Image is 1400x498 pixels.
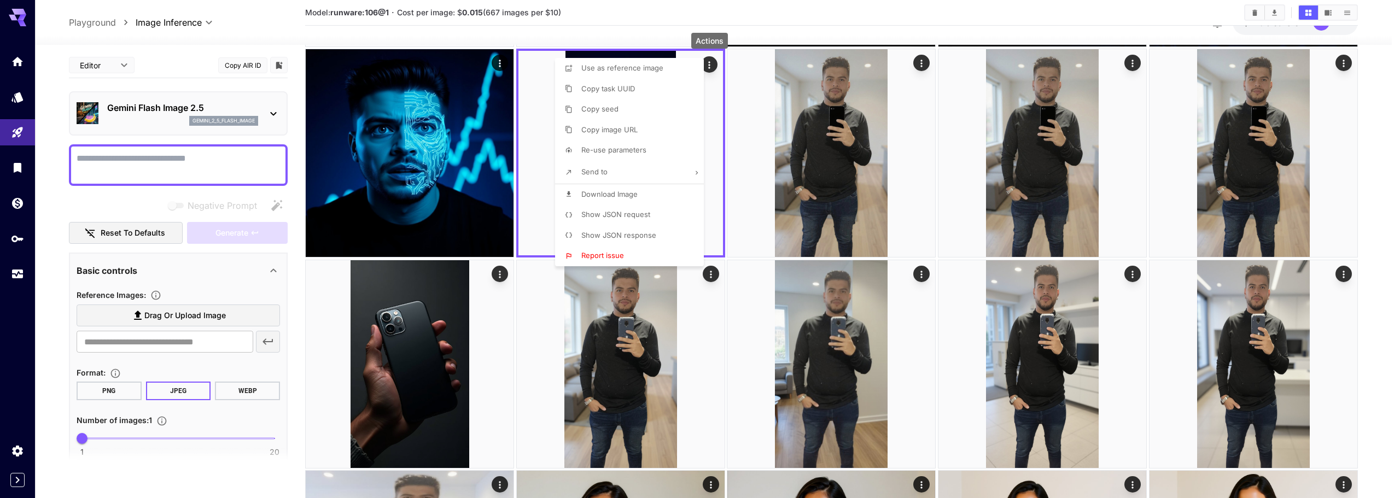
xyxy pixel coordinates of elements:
[691,33,728,49] div: Actions
[581,104,619,113] span: Copy seed
[581,84,635,93] span: Copy task UUID
[581,251,624,260] span: Report issue
[581,63,663,72] span: Use as reference image
[581,145,646,154] span: Re-use parameters
[581,167,608,176] span: Send to
[581,190,638,198] span: Download Image
[581,231,656,239] span: Show JSON response
[581,125,638,134] span: Copy image URL
[581,210,650,219] span: Show JSON request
